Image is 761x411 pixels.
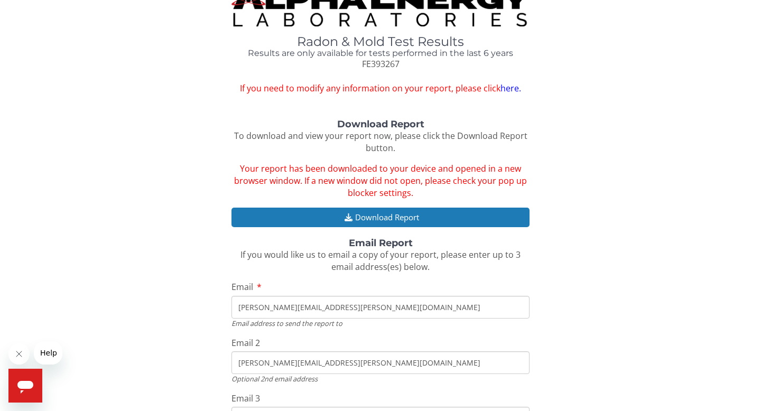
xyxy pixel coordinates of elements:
iframe: Button to launch messaging window [8,369,42,403]
span: To download and view your report now, please click the Download Report button. [234,130,527,154]
div: Optional 2nd email address [231,374,530,384]
div: Email address to send the report to [231,319,530,328]
h4: Results are only available for tests performed in the last 6 years [231,49,530,58]
span: Email 2 [231,337,260,349]
span: If you need to modify any information on your report, please click [231,82,530,95]
span: FE393267 [362,58,400,70]
strong: Email Report [349,237,413,249]
span: Email [231,281,253,293]
h1: Radon & Mold Test Results [231,35,530,49]
span: Email 3 [231,393,260,404]
a: here. [500,82,521,94]
button: Download Report [231,208,530,227]
span: If you would like us to email a copy of your report, please enter up to 3 email address(es) below. [240,249,521,273]
strong: Download Report [337,118,424,130]
iframe: Close message [8,343,30,365]
iframe: Message from company [34,341,62,365]
span: Your report has been downloaded to your device and opened in a new browser window. If a new windo... [234,163,527,199]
